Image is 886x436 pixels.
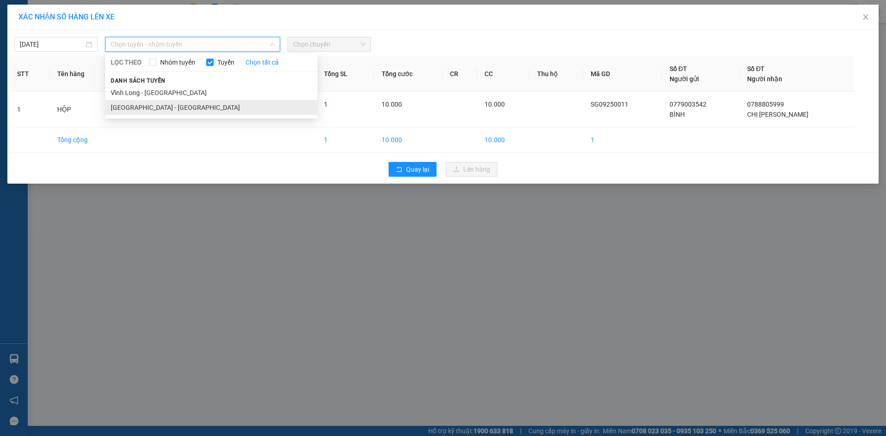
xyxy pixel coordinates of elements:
[406,164,429,174] span: Quay lại
[269,42,275,47] span: down
[374,127,443,153] td: 10.000
[10,92,50,127] td: 1
[108,52,182,65] div: 0788805999
[50,56,118,92] th: Tên hàng
[105,85,317,100] li: Vĩnh Long - [GEOGRAPHIC_DATA]
[374,56,443,92] th: Tổng cước
[18,12,114,21] span: XÁC NHẬN SỐ HÀNG LÊN XE
[670,101,706,108] span: 0779003542
[477,56,530,92] th: CC
[747,111,808,118] span: CHỊ [PERSON_NAME]
[396,166,402,173] span: rollback
[530,56,583,92] th: Thu hộ
[8,41,102,54] div: 0779003542
[670,75,699,83] span: Người gửi
[10,56,50,92] th: STT
[50,92,118,127] td: HỘP
[214,57,238,67] span: Tuyến
[108,9,130,18] span: Nhận:
[293,37,365,51] span: Chọn chuyến
[156,57,199,67] span: Nhóm tuyến
[8,8,102,30] div: VP [GEOGRAPHIC_DATA]
[747,101,784,108] span: 0788805999
[111,37,275,51] span: Chọn tuyến - nhóm tuyến
[245,57,279,67] a: Chọn tất cả
[485,101,505,108] span: 10.000
[108,30,182,52] div: CHỊ [PERSON_NAME]
[317,127,374,153] td: 1
[747,65,765,72] span: Số ĐT
[105,100,317,115] li: [GEOGRAPHIC_DATA] - [GEOGRAPHIC_DATA]
[583,127,662,153] td: 1
[747,75,782,83] span: Người nhận
[591,101,629,108] span: SG09250011
[111,57,142,67] span: LỌC THEO
[50,127,118,153] td: Tổng cộng
[317,56,374,92] th: Tổng SL
[670,65,687,72] span: Số ĐT
[20,39,84,49] input: 12/09/2025
[853,5,879,30] button: Close
[477,127,530,153] td: 10.000
[324,101,328,108] span: 1
[862,13,869,21] span: close
[105,77,171,85] span: Danh sách tuyến
[108,8,182,30] div: VP Vĩnh Long
[583,56,662,92] th: Mã GD
[382,101,402,108] span: 10.000
[443,56,477,92] th: CR
[8,30,102,41] div: BÌNH
[8,9,22,18] span: Gửi:
[446,162,497,177] button: uploadLên hàng
[670,111,685,118] span: BÌNH
[389,162,437,177] button: rollbackQuay lại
